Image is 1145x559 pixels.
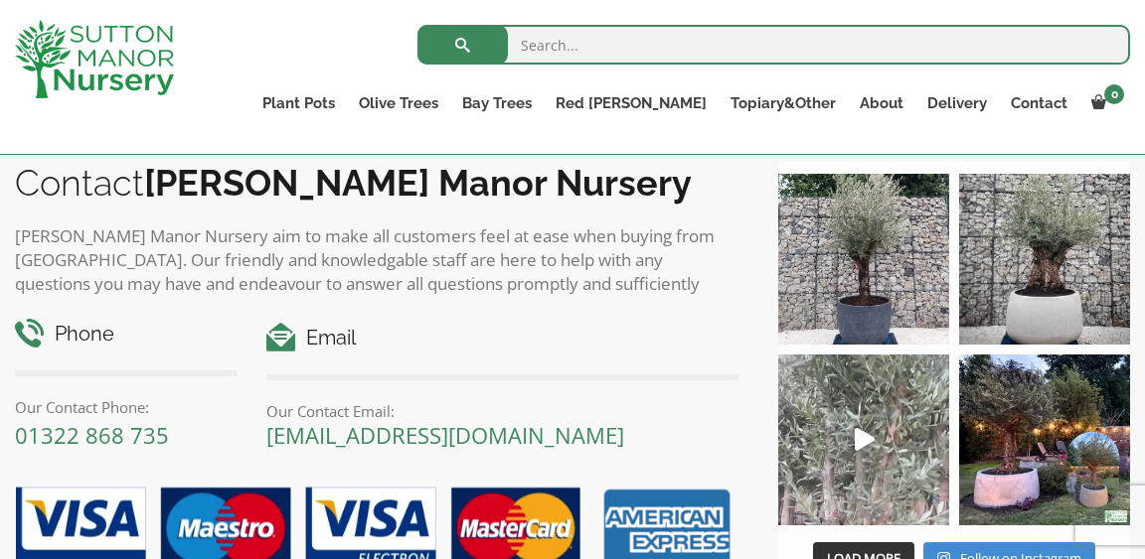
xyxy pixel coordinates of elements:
[417,25,1130,65] input: Search...
[959,174,1130,345] img: Check out this beauty we potted at our nursery today ❤️‍🔥 A huge, ancient gnarled Olive tree plan...
[15,319,237,349] h4: Phone
[450,89,544,117] a: Bay Trees
[15,395,237,419] p: Our Contact Phone:
[266,323,738,353] h4: Email
[15,162,738,204] h2: Contact
[959,354,1130,525] img: “The poetry of nature is never dead” 🪴🫒 A stunning beautiful customer photo has been sent into us...
[544,89,719,117] a: Red [PERSON_NAME]
[778,174,949,345] img: A beautiful multi-stem Spanish Olive tree potted in our luxurious fibre clay pots 😍😍
[15,420,169,450] a: 01322 868 735
[144,162,692,204] b: [PERSON_NAME] Manor Nursery
[915,89,999,117] a: Delivery
[250,89,347,117] a: Plant Pots
[1104,84,1124,104] span: 0
[15,224,738,296] p: [PERSON_NAME] Manor Nursery aim to make all customers feel at ease when buying from [GEOGRAPHIC_D...
[999,89,1079,117] a: Contact
[15,20,174,98] img: logo
[1079,89,1130,117] a: 0
[778,354,949,525] a: Play
[855,428,875,451] svg: Play
[266,399,738,423] p: Our Contact Email:
[266,420,624,450] a: [EMAIL_ADDRESS][DOMAIN_NAME]
[347,89,450,117] a: Olive Trees
[719,89,848,117] a: Topiary&Other
[778,354,949,525] img: New arrivals Monday morning of beautiful olive trees 🤩🤩 The weather is beautiful this summer, gre...
[848,89,915,117] a: About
